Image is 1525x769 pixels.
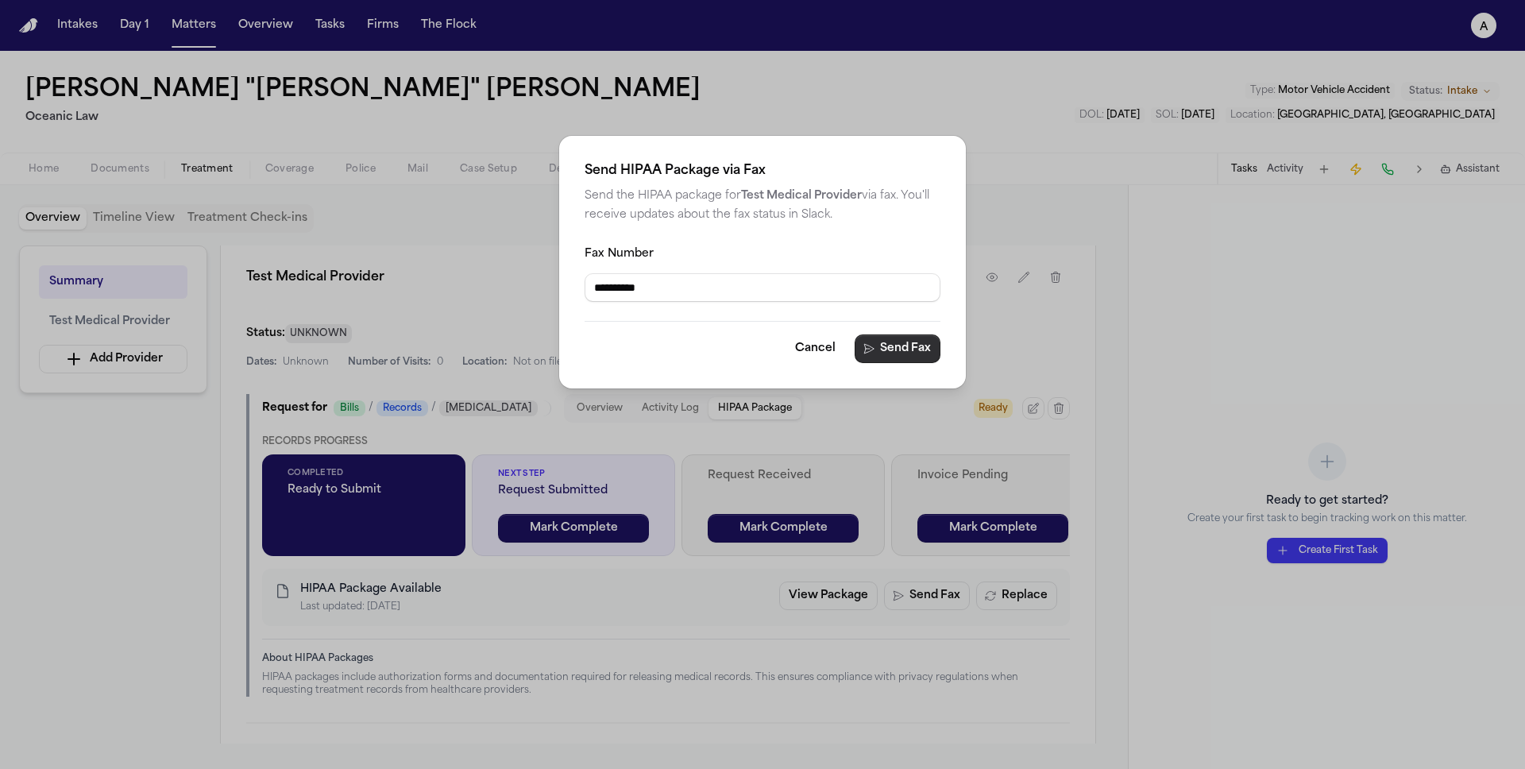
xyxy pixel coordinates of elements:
button: Send Fax [855,334,940,363]
button: Cancel [786,334,845,363]
label: Fax Number [585,248,654,260]
p: Send the HIPAA package for via fax. You'll receive updates about the fax status in Slack. [585,187,940,225]
strong: Test Medical Provider [741,190,862,202]
h2: Send HIPAA Package via Fax [585,161,940,180]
